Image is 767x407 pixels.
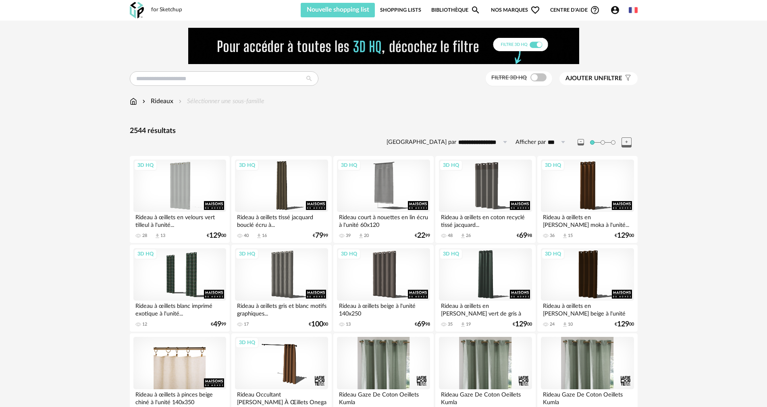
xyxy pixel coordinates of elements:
[415,322,430,327] div: € 98
[417,233,425,239] span: 22
[515,322,527,327] span: 129
[337,212,430,228] div: Rideau court à nouettes en lin écru à l'unité 60x120
[431,3,480,17] a: BibliothèqueMagnify icon
[209,233,221,239] span: 129
[337,301,430,317] div: Rideau à œillets beige à l'unité 140x250
[515,139,546,146] label: Afficher par
[244,322,249,327] div: 17
[537,156,637,243] a: 3D HQ Rideau à œillets en [PERSON_NAME] moka à l'unité... 36 Download icon 15 €12900
[565,75,622,83] span: filtre
[590,5,600,15] span: Help Circle Outline icon
[439,249,463,259] div: 3D HQ
[235,249,259,259] div: 3D HQ
[235,212,328,228] div: Rideau à œillets tissé jacquard bouclé écru à...
[439,160,463,170] div: 3D HQ
[448,233,453,239] div: 48
[256,233,262,239] span: Download icon
[130,127,638,136] div: 2544 résultats
[358,233,364,239] span: Download icon
[471,5,480,15] span: Magnify icon
[235,301,328,317] div: Rideau à œillets gris et blanc motifs graphiques...
[133,301,226,317] div: Rideau à œillets blanc imprimé exotique à l'unité...
[160,233,165,239] div: 13
[207,233,226,239] div: € 00
[466,233,471,239] div: 26
[188,28,579,64] img: FILTRE%20HQ%20NEW_V1%20(4).gif
[134,160,157,170] div: 3D HQ
[439,301,532,317] div: Rideau à œillets en [PERSON_NAME] vert de gris à l'unité...
[133,212,226,228] div: Rideau à œillets en velours vert tilleul à l'unité...
[550,322,555,327] div: 24
[460,322,466,328] span: Download icon
[130,2,144,19] img: OXP
[541,389,634,405] div: Rideau Gaze De Coton Oeillets Kumla
[435,245,535,332] a: 3D HQ Rideau à œillets en [PERSON_NAME] vert de gris à l'unité... 35 Download icon 19 €12900
[235,160,259,170] div: 3D HQ
[435,156,535,243] a: 3D HQ Rideau à œillets en coton recyclé tissé jacquard... 48 Download icon 26 €6998
[130,97,137,106] img: svg+xml;base64,PHN2ZyB3aWR0aD0iMTYiIGhlaWdodD0iMTciIHZpZXdCb3g9IjAgMCAxNiAxNyIgZmlsbD0ibm9uZSIgeG...
[301,3,375,17] button: Nouvelle shopping list
[307,6,369,13] span: Nouvelle shopping list
[537,245,637,332] a: 3D HQ Rideau à œillets en [PERSON_NAME] beige à l'unité 130x300 24 Download icon 10 €12900
[417,322,425,327] span: 69
[617,233,629,239] span: 129
[550,5,600,15] span: Centre d'aideHelp Circle Outline icon
[568,322,573,327] div: 10
[415,233,430,239] div: € 99
[151,6,182,14] div: for Sketchup
[130,245,230,332] a: 3D HQ Rideau à œillets blanc imprimé exotique à l'unité... 12 €4999
[213,322,221,327] span: 49
[211,322,226,327] div: € 99
[615,233,634,239] div: € 00
[439,389,532,405] div: Rideau Gaze De Coton Oeillets Kumla
[231,245,331,332] a: 3D HQ Rideau à œillets gris et blanc motifs graphiques... 17 €10000
[460,233,466,239] span: Download icon
[448,322,453,327] div: 35
[364,233,369,239] div: 20
[333,156,433,243] a: 3D HQ Rideau court à nouettes en lin écru à l'unité 60x120 39 Download icon 20 €2299
[439,212,532,228] div: Rideau à œillets en coton recyclé tissé jacquard...
[262,233,267,239] div: 16
[346,322,351,327] div: 13
[380,3,421,17] a: Shopping Lists
[541,301,634,317] div: Rideau à œillets en [PERSON_NAME] beige à l'unité 130x300
[315,233,323,239] span: 79
[617,322,629,327] span: 129
[346,233,351,239] div: 39
[387,139,456,146] label: [GEOGRAPHIC_DATA] par
[622,75,632,83] span: Filter icon
[141,97,173,106] div: Rideaux
[154,233,160,239] span: Download icon
[629,6,638,15] img: fr
[313,233,328,239] div: € 99
[565,75,603,81] span: Ajouter un
[530,5,540,15] span: Heart Outline icon
[491,75,527,81] span: Filtre 3D HQ
[142,322,147,327] div: 12
[610,5,624,15] span: Account Circle icon
[134,249,157,259] div: 3D HQ
[568,233,573,239] div: 15
[337,160,361,170] div: 3D HQ
[466,322,471,327] div: 19
[615,322,634,327] div: € 00
[311,322,323,327] span: 100
[309,322,328,327] div: € 00
[513,322,532,327] div: € 00
[519,233,527,239] span: 69
[244,233,249,239] div: 40
[337,249,361,259] div: 3D HQ
[130,156,230,243] a: 3D HQ Rideau à œillets en velours vert tilleul à l'unité... 28 Download icon 13 €12900
[610,5,620,15] span: Account Circle icon
[235,337,259,348] div: 3D HQ
[559,72,638,85] button: Ajouter unfiltre Filter icon
[337,389,430,405] div: Rideau Gaze De Coton Oeillets Kumla
[235,389,328,405] div: Rideau Occultant [PERSON_NAME] À Œillets Onega
[142,233,147,239] div: 28
[517,233,532,239] div: € 98
[333,245,433,332] a: 3D HQ Rideau à œillets beige à l'unité 140x250 13 €6998
[562,233,568,239] span: Download icon
[562,322,568,328] span: Download icon
[133,389,226,405] div: Rideau à œillets à pinces beige chiné à l'unité 140x350
[541,249,565,259] div: 3D HQ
